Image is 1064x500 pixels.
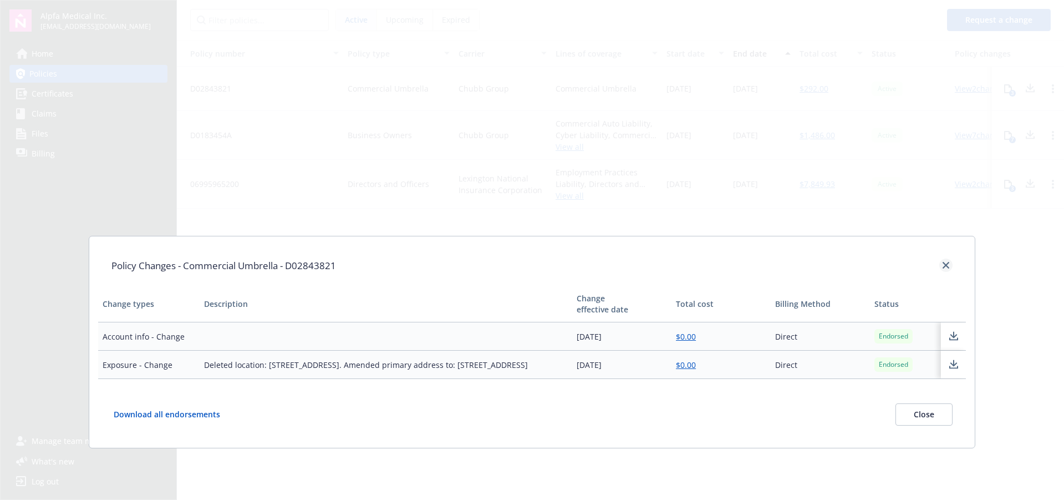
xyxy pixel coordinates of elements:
[771,351,870,379] td: Direct
[671,286,771,322] th: Total cost
[111,403,238,426] button: Download all endorsements
[200,351,572,379] td: Deleted location: [STREET_ADDRESS]. Amended primary address to: [STREET_ADDRESS]
[572,351,671,379] td: [DATE]
[879,331,908,341] span: Endorsed
[676,331,696,342] a: $0.00
[870,286,941,322] th: Status
[676,360,696,370] a: $0.00
[771,286,870,322] th: Billing Method
[771,322,870,351] td: Direct
[98,351,200,379] td: Exposure - Change
[572,286,671,322] th: Change
[879,360,908,370] span: Endorsed
[572,322,671,351] td: [DATE]
[577,304,667,315] div: effective date
[939,259,953,272] a: close
[111,259,336,273] h1: Policy Changes - Commercial Umbrella - D02843821
[200,286,572,322] th: Description
[895,403,953,426] button: Close
[98,322,200,351] td: Account info - Change
[98,286,200,322] th: Change types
